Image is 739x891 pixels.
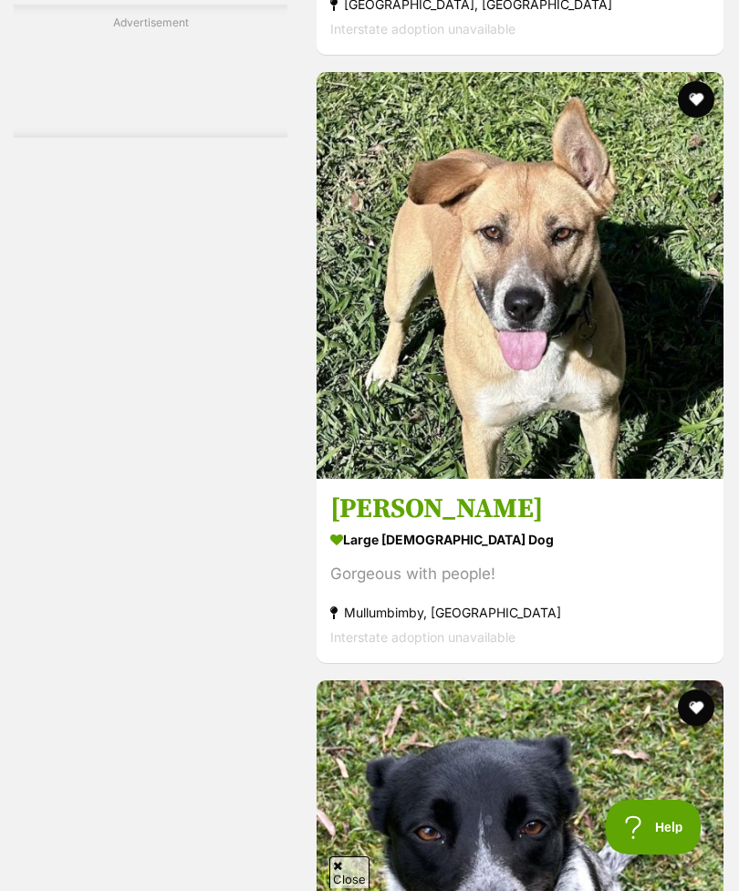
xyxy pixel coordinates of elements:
[330,526,710,553] strong: large [DEMOGRAPHIC_DATA] Dog
[330,562,710,586] div: Gorgeous with people!
[678,81,714,118] button: favourite
[330,600,710,625] strong: Mullumbimby, [GEOGRAPHIC_DATA]
[678,689,714,726] button: favourite
[14,5,287,138] div: Advertisement
[606,800,703,855] iframe: Help Scout Beacon - Open
[330,629,515,645] span: Interstate adoption unavailable
[317,72,723,479] img: Hazel - Alaskan Husky Dog
[317,478,723,663] a: [PERSON_NAME] large [DEMOGRAPHIC_DATA] Dog Gorgeous with people! Mullumbimby, [GEOGRAPHIC_DATA] I...
[329,856,369,888] span: Close
[330,492,710,526] h3: [PERSON_NAME]
[330,21,515,36] span: Interstate adoption unavailable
